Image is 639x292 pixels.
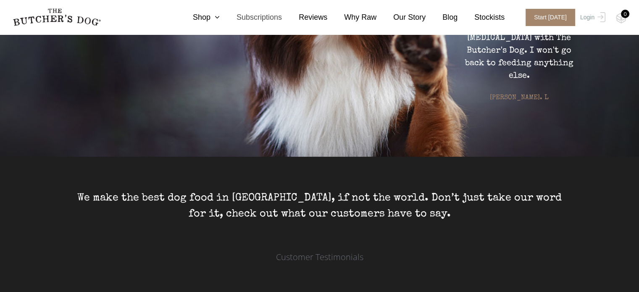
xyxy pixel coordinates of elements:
[578,9,605,26] a: Login
[168,251,471,263] div: Customer Testimonials
[621,10,629,18] div: 0
[327,12,376,23] a: Why Raw
[282,12,327,23] a: Reviews
[68,190,572,222] p: We make the best dog food in [GEOGRAPHIC_DATA], if not the world. Don’t just take our word for it...
[176,12,220,23] a: Shop
[526,9,575,26] span: Start [DATE]
[426,12,458,23] a: Blog
[376,12,426,23] a: Our Story
[517,9,578,26] a: Start [DATE]
[458,12,505,23] a: Stockists
[616,13,626,24] img: TBD_Cart-Empty.png
[458,93,580,103] p: [PERSON_NAME]. L
[220,12,282,23] a: Subscriptions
